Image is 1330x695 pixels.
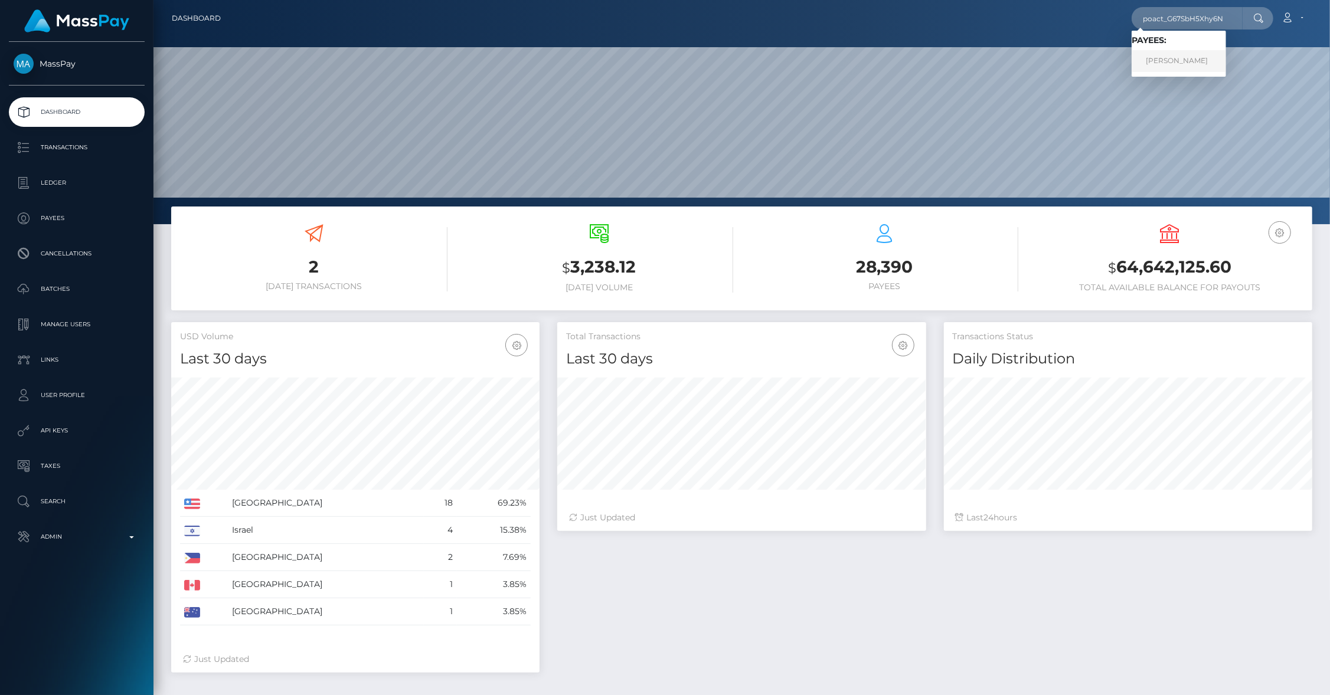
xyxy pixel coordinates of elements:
[457,544,531,571] td: 7.69%
[953,349,1303,369] h4: Daily Distribution
[184,553,200,563] img: PH.png
[569,512,914,524] div: Just Updated
[228,517,424,544] td: Israel
[14,280,140,298] p: Batches
[1108,260,1116,276] small: $
[228,544,424,571] td: [GEOGRAPHIC_DATA]
[180,331,531,343] h5: USD Volume
[14,422,140,440] p: API Keys
[184,526,200,536] img: IL.png
[751,281,1018,291] h6: Payees
[14,316,140,333] p: Manage Users
[180,349,531,369] h4: Last 30 days
[1132,7,1243,29] input: Search...
[14,386,140,404] p: User Profile
[465,255,733,280] h3: 3,238.12
[172,6,221,31] a: Dashboard
[457,517,531,544] td: 15.38%
[1036,255,1303,280] h3: 64,642,125.60
[184,607,200,618] img: AU.png
[9,58,145,69] span: MassPay
[9,416,145,445] a: API Keys
[956,512,1300,524] div: Last hours
[14,174,140,192] p: Ledger
[457,490,531,517] td: 69.23%
[184,499,200,509] img: US.png
[424,598,457,625] td: 1
[9,97,145,127] a: Dashboard
[180,255,447,278] h3: 2
[14,351,140,369] p: Links
[184,580,200,591] img: CA.png
[180,281,447,291] h6: [DATE] Transactions
[14,528,140,546] p: Admin
[14,457,140,475] p: Taxes
[228,490,424,517] td: [GEOGRAPHIC_DATA]
[457,571,531,598] td: 3.85%
[9,274,145,304] a: Batches
[24,9,129,32] img: MassPay Logo
[228,598,424,625] td: [GEOGRAPHIC_DATA]
[465,283,733,293] h6: [DATE] Volume
[1132,35,1226,45] h6: Payees:
[424,544,457,571] td: 2
[9,239,145,268] a: Cancellations
[424,490,457,517] td: 18
[228,571,424,598] td: [GEOGRAPHIC_DATA]
[9,487,145,516] a: Search
[14,103,140,121] p: Dashboard
[566,331,917,343] h5: Total Transactions
[751,255,1018,278] h3: 28,390
[14,139,140,156] p: Transactions
[9,381,145,410] a: User Profile
[457,598,531,625] td: 3.85%
[183,653,528,666] div: Just Updated
[1036,283,1303,293] h6: Total Available Balance for Payouts
[14,245,140,263] p: Cancellations
[953,331,1303,343] h5: Transactions Status
[424,571,457,598] td: 1
[566,349,917,369] h4: Last 30 days
[562,260,570,276] small: $
[14,493,140,510] p: Search
[984,512,994,523] span: 24
[9,345,145,375] a: Links
[9,133,145,162] a: Transactions
[1132,50,1226,72] a: [PERSON_NAME]
[14,54,34,74] img: MassPay
[9,168,145,198] a: Ledger
[424,517,457,544] td: 4
[9,204,145,233] a: Payees
[9,310,145,339] a: Manage Users
[9,522,145,552] a: Admin
[9,451,145,481] a: Taxes
[14,209,140,227] p: Payees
